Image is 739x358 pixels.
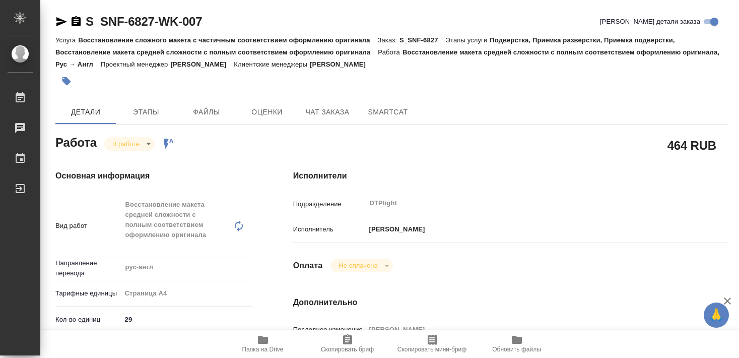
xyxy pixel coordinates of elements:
p: Заказ: [378,36,399,44]
input: Пустое поле [366,322,692,337]
span: Оценки [243,106,291,118]
p: Восстановление сложного макета с частичным соответствием оформлению оригинала [78,36,377,44]
p: [PERSON_NAME] [366,224,425,234]
h2: 464 RUB [667,137,716,154]
div: В работе [104,137,155,151]
button: 🙏 [704,303,729,328]
p: Кол-во единиц [55,315,121,325]
h4: Оплата [293,260,323,272]
span: SmartCat [364,106,412,118]
p: Исполнитель [293,224,366,234]
h4: Дополнительно [293,296,728,309]
p: Вид работ [55,221,121,231]
button: Скопировать ссылку для ЯМессенджера [55,16,68,28]
span: Детали [61,106,110,118]
p: Проектный менеджер [101,61,170,68]
span: Скопировать бриф [321,346,374,353]
h2: Работа [55,133,97,151]
p: Подразделение [293,199,366,209]
input: ✎ Введи что-нибудь [121,312,253,327]
span: Чат заказа [303,106,352,118]
p: Тарифные единицы [55,288,121,299]
span: [PERSON_NAME] детали заказа [600,17,700,27]
button: Скопировать бриф [305,330,390,358]
h4: Основная информация [55,170,253,182]
span: Папка на Drive [242,346,284,353]
p: Направление перевода [55,258,121,278]
div: Страница А4 [121,285,253,302]
p: Этапы услуги [446,36,490,44]
p: Последнее изменение [293,325,366,335]
button: Папка на Drive [221,330,305,358]
button: Добавить тэг [55,70,78,92]
p: Работа [378,48,402,56]
p: [PERSON_NAME] [170,61,234,68]
span: 🙏 [708,305,725,326]
div: В работе [330,259,392,272]
a: S_SNF-6827-WK-007 [86,15,202,28]
button: Обновить файлы [475,330,559,358]
span: Файлы [182,106,231,118]
span: Обновить файлы [492,346,541,353]
p: Услуга [55,36,78,44]
button: Скопировать мини-бриф [390,330,475,358]
p: S_SNF-6827 [399,36,446,44]
span: Скопировать мини-бриф [397,346,466,353]
p: [PERSON_NAME] [310,61,373,68]
button: Скопировать ссылку [70,16,82,28]
h4: Исполнители [293,170,728,182]
span: Этапы [122,106,170,118]
button: Не оплачена [335,261,380,270]
p: Клиентские менеджеры [234,61,310,68]
button: В работе [109,140,143,148]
